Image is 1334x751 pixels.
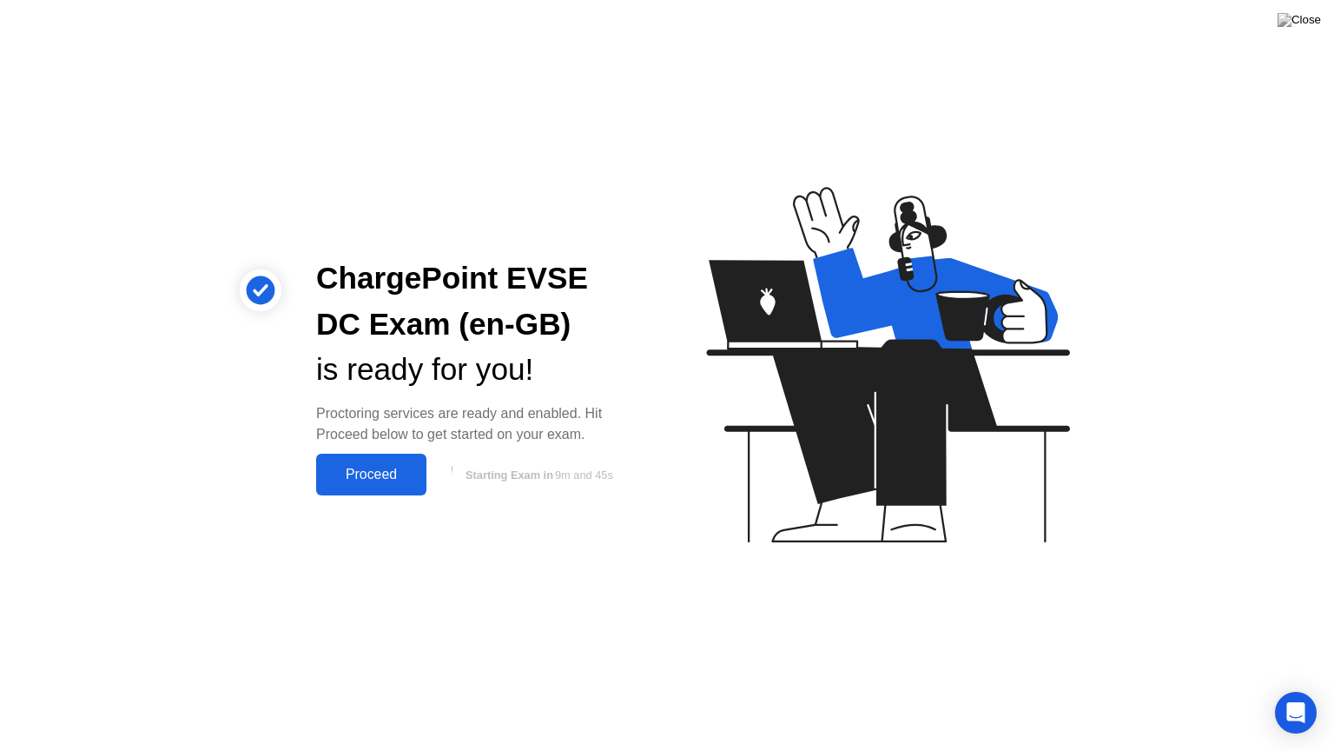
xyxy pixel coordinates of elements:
[316,454,426,495] button: Proceed
[435,458,639,491] button: Starting Exam in9m and 45s
[321,467,421,482] div: Proceed
[1275,692,1317,734] div: Open Intercom Messenger
[1278,13,1321,27] img: Close
[316,403,639,445] div: Proctoring services are ready and enabled. Hit Proceed below to get started on your exam.
[316,347,639,393] div: is ready for you!
[555,469,613,482] span: 9m and 45s
[316,256,639,348] div: ChargePoint EVSE DC Exam (en-GB)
